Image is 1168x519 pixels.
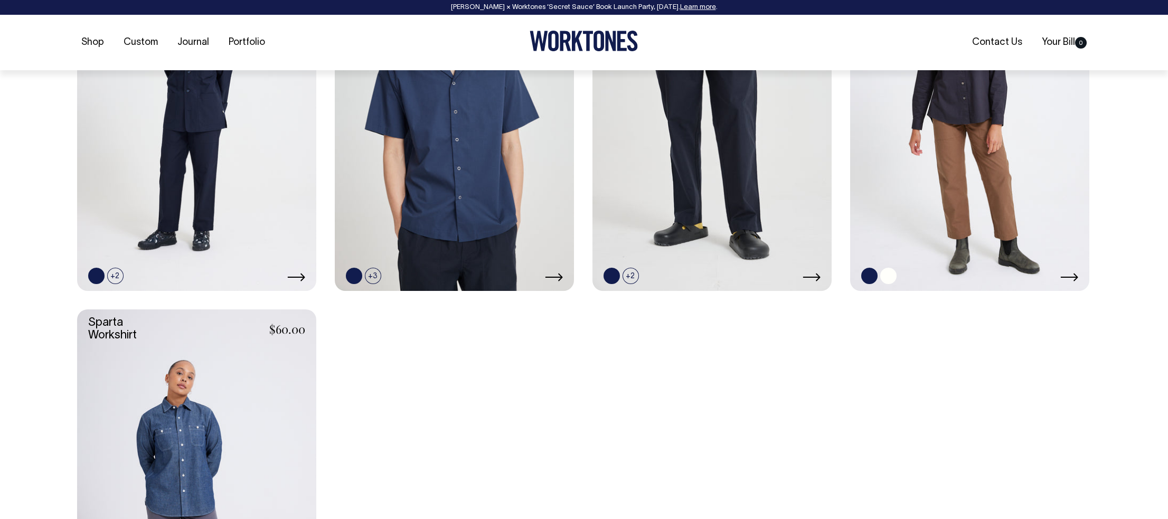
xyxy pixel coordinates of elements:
[107,268,124,284] span: +2
[365,268,381,284] span: +3
[968,34,1026,51] a: Contact Us
[1075,37,1087,49] span: 0
[77,34,108,51] a: Shop
[1038,34,1091,51] a: Your Bill0
[11,4,1157,11] div: [PERSON_NAME] × Worktones ‘Secret Sauce’ Book Launch Party, [DATE]. .
[119,34,162,51] a: Custom
[173,34,213,51] a: Journal
[224,34,269,51] a: Portfolio
[623,268,639,284] span: +2
[680,4,716,11] a: Learn more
